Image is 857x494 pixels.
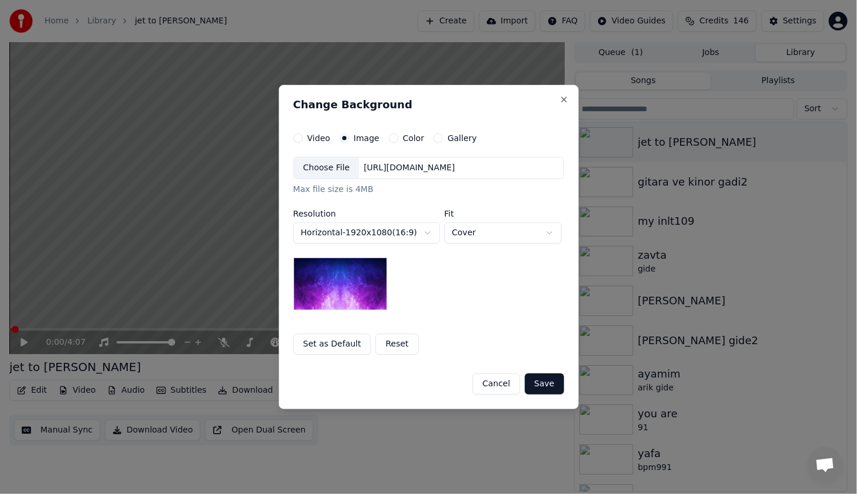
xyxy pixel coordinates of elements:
[403,134,425,142] label: Color
[525,373,564,394] button: Save
[448,134,477,142] label: Gallery
[293,210,440,218] label: Resolution
[293,184,564,195] div: Max file size is 4MB
[359,162,460,174] div: [URL][DOMAIN_NAME]
[293,100,564,110] h2: Change Background
[293,334,371,355] button: Set as Default
[294,157,360,179] div: Choose File
[445,210,562,218] label: Fit
[473,373,520,394] button: Cancel
[308,134,330,142] label: Video
[354,134,380,142] label: Image
[375,334,418,355] button: Reset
